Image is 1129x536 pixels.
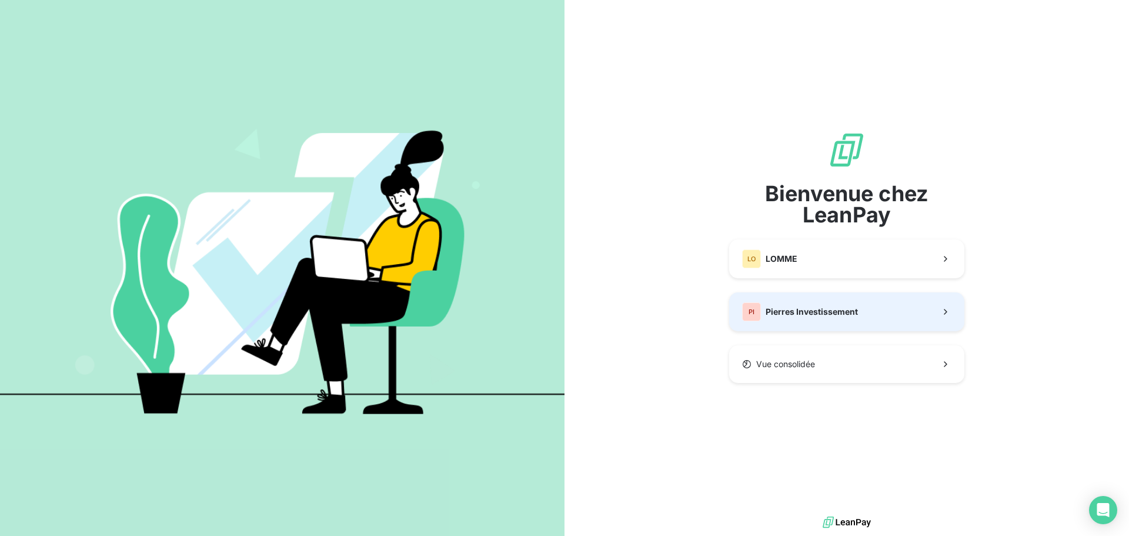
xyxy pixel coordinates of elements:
div: Open Intercom Messenger [1089,496,1117,524]
div: LO [742,249,761,268]
span: Bienvenue chez LeanPay [729,183,964,225]
button: Vue consolidée [729,345,964,383]
button: PIPierres Investissement [729,292,964,331]
img: logo [823,514,871,531]
div: PI [742,302,761,321]
img: logo sigle [828,131,866,169]
button: LOLOMME [729,239,964,278]
span: LOMME [766,253,797,265]
span: Pierres Investissement [766,306,858,318]
span: Vue consolidée [756,358,815,370]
